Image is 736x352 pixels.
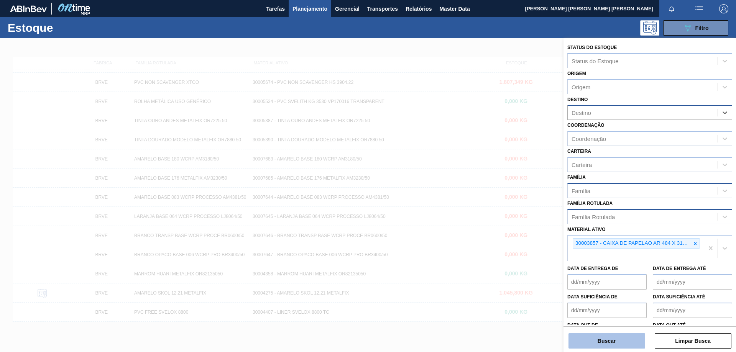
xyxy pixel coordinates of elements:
[439,4,470,13] span: Master Data
[567,97,588,102] label: Destino
[567,323,598,328] label: Data out de
[572,213,615,220] div: Família Rotulada
[567,123,605,128] label: Coordenação
[572,136,606,142] div: Coordenação
[572,187,590,194] div: Família
[335,4,360,13] span: Gerencial
[567,45,617,50] label: Status do Estoque
[266,4,285,13] span: Tarefas
[367,4,398,13] span: Transportes
[567,266,618,271] label: Data de Entrega de
[292,4,327,13] span: Planejamento
[653,294,705,300] label: Data suficiência até
[653,303,732,318] input: dd/mm/yyyy
[567,149,591,154] label: Carteira
[572,57,619,64] div: Status do Estoque
[573,239,691,248] div: 30003857 - CAIXA DE PAPELAO AR 484 X 311 X 275
[10,5,47,12] img: TNhmsLtSVTkK8tSr43FrP2fwEKptu5GPRR3wAAAABJRU5ErkJggg==
[653,323,686,328] label: Data out até
[695,4,704,13] img: userActions
[567,71,586,76] label: Origem
[406,4,432,13] span: Relatórios
[8,23,122,32] h1: Estoque
[653,266,706,271] label: Data de Entrega até
[695,25,709,31] span: Filtro
[567,201,613,206] label: Família Rotulada
[572,83,590,90] div: Origem
[567,303,647,318] input: dd/mm/yyyy
[572,110,591,116] div: Destino
[567,274,647,290] input: dd/mm/yyyy
[659,3,684,14] button: Notificações
[663,20,728,36] button: Filtro
[640,20,659,36] div: Pogramando: nenhum usuário selecionado
[719,4,728,13] img: Logout
[567,175,586,180] label: Família
[653,274,732,290] input: dd/mm/yyyy
[567,227,606,232] label: Material ativo
[567,294,618,300] label: Data suficiência de
[572,161,592,168] div: Carteira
